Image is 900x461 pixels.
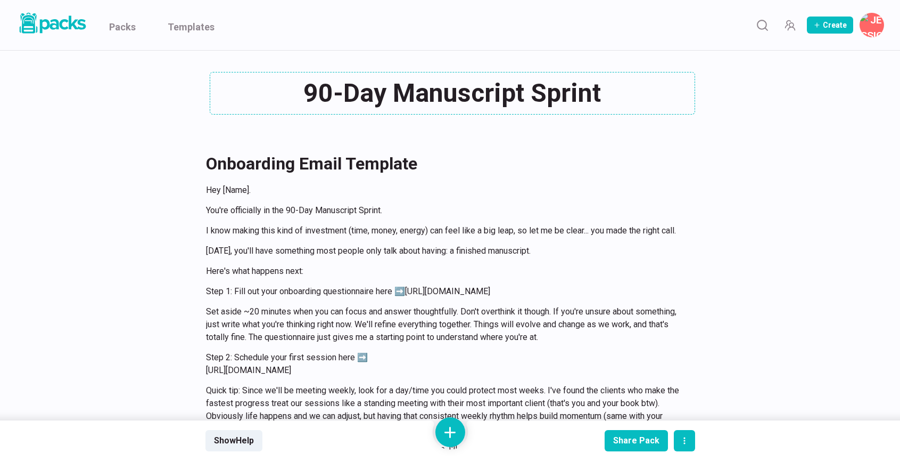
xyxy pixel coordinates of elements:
[206,204,682,217] p: You're officially in the 90-Day Manuscript Sprint.
[206,245,682,257] p: [DATE], you'll have something most people only talk about having: a finished manuscript.
[16,11,88,39] a: Packs logo
[206,151,682,176] h2: Onboarding Email Template
[752,14,773,36] button: Search
[807,17,853,34] button: Create Pack
[206,285,682,298] p: Step 1: Fill out your onboarding questionnaire here ➡️[URL][DOMAIN_NAME]
[206,351,682,377] p: Step 2: Schedule your first session here ➡️ [URL][DOMAIN_NAME]
[206,384,682,435] p: Quick tip: Since we'll be meeting weekly, look for a day/time you could protect most weeks. I've ...
[16,11,88,36] img: Packs logo
[674,430,695,451] button: actions
[613,435,659,446] div: Share Pack
[860,13,884,37] button: Jessica Noel
[206,184,682,197] p: Hey [Name].
[205,430,262,451] button: ShowHelp
[210,72,695,115] textarea: 90-Day Manuscript Sprint
[779,14,800,36] button: Manage Team Invites
[605,430,668,451] button: Share Pack
[206,305,682,344] p: Set aside ~20 minutes when you can focus and answer thoughtfully. Don't overthink it though. If y...
[206,265,682,278] p: Here's what happens next:
[206,224,682,237] p: I know making this kind of investment (time, money, energy) can feel like a big leap, so let me b...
